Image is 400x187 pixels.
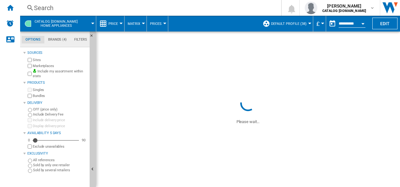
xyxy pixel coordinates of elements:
[28,113,32,117] input: Include Delivery Fee
[33,163,87,167] label: Sold by only one retailer
[28,159,32,163] input: All references
[33,107,87,112] label: OFF (price only)
[44,36,70,43] md-tab-item: Brands (4)
[35,20,78,28] span: CATALOG ELECTROLUX.UK:Home appliances
[263,16,310,31] div: Default profile (38)
[34,3,265,12] div: Search
[22,36,44,43] md-tab-item: Options
[28,58,32,62] input: Sites
[128,16,143,31] button: Matrix
[322,3,366,9] span: [PERSON_NAME]
[28,108,32,112] input: OFF (price only)
[33,64,87,68] label: Marketplaces
[33,137,79,144] md-slider: Availability
[23,16,93,31] div: CATALOG [DOMAIN_NAME]Home appliances
[27,151,87,156] div: Exclusivity
[33,118,87,122] label: Include delivery price
[271,16,310,31] button: Default profile (38)
[316,16,323,31] button: £
[28,118,32,122] input: Include delivery price
[128,22,140,26] span: Matrix
[99,16,121,31] div: Price
[271,22,307,26] span: Default profile (38)
[27,131,87,136] div: Availability 5 Days
[150,22,162,26] span: Prices
[28,169,32,173] input: Sold by several retailers
[316,20,319,27] span: £
[35,16,84,31] button: CATALOG [DOMAIN_NAME]Home appliances
[28,88,32,92] input: Singles
[27,50,87,55] div: Sources
[33,124,87,128] label: Display delivery price
[33,112,87,117] label: Include Delivery Fee
[33,58,87,62] label: Sites
[28,144,32,149] input: Display delivery price
[80,138,87,143] div: 90
[27,100,87,105] div: Delivery
[28,164,32,168] input: Sold by only one retailer
[33,144,87,149] label: Exclude unavailables
[28,124,32,128] input: Display delivery price
[313,16,326,31] md-menu: Currency
[108,22,118,26] span: Price
[322,9,366,13] b: CATALOG [DOMAIN_NAME]
[108,16,121,31] button: Price
[6,20,14,27] img: alerts-logo.svg
[305,2,317,14] img: profile.jpg
[33,69,87,79] label: Include my assortment within stats
[28,64,32,68] input: Marketplaces
[236,119,260,124] ng-transclude: Please wait...
[26,138,31,143] div: 0
[27,80,87,85] div: Products
[70,36,91,43] md-tab-item: Filters
[326,17,339,30] button: md-calendar
[33,88,87,92] label: Singles
[33,168,87,173] label: Sold by several retailers
[33,69,36,73] img: mysite-bg-18x18.png
[150,16,165,31] button: Prices
[372,18,397,29] button: Edit
[33,93,87,98] label: Bundles
[90,31,97,43] button: Hide
[28,70,32,78] input: Include my assortment within stats
[33,158,87,162] label: All references
[357,17,369,28] button: Open calendar
[28,94,32,98] input: Bundles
